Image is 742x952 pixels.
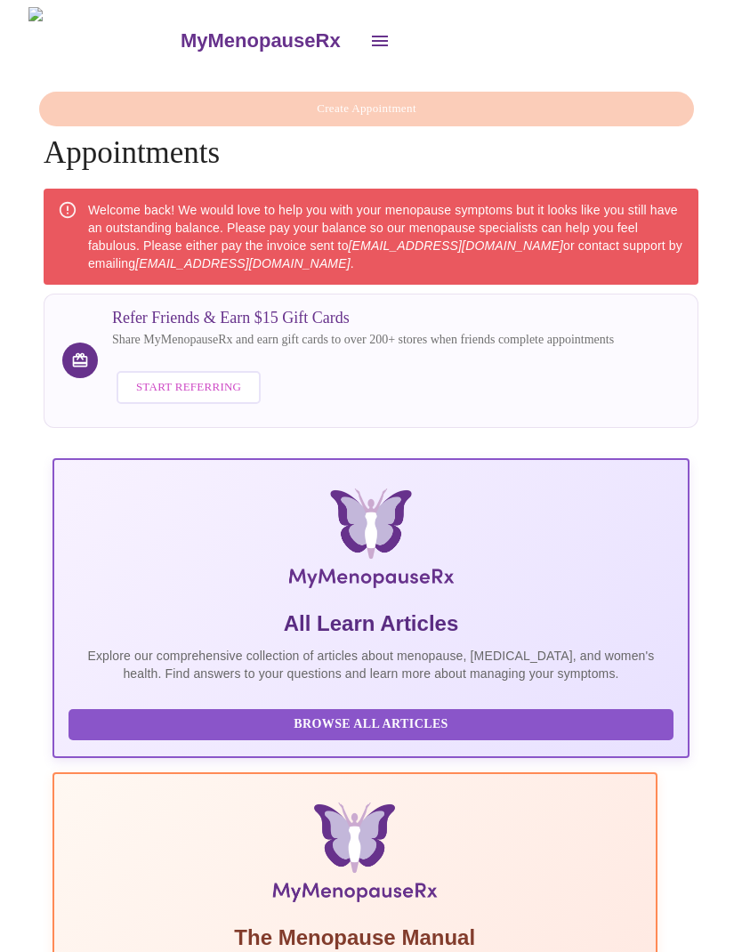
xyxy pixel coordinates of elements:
[112,309,614,327] h3: Refer Friends & Earn $15 Gift Cards
[88,194,684,279] div: Welcome back! We would love to help you with your menopause symptoms but it looks like you still ...
[112,331,614,349] p: Share MyMenopauseRx and earn gift cards to over 200+ stores when friends complete appointments
[178,10,358,72] a: MyMenopauseRx
[165,488,578,595] img: MyMenopauseRx Logo
[159,803,550,909] img: Menopause Manual
[69,647,673,682] p: Explore our comprehensive collection of articles about menopause, [MEDICAL_DATA], and women's hea...
[117,371,261,404] button: Start Referring
[69,609,673,638] h5: All Learn Articles
[112,362,265,413] a: Start Referring
[44,92,698,171] h4: Appointments
[28,7,178,74] img: MyMenopauseRx Logo
[69,709,673,740] button: Browse All Articles
[359,20,401,62] button: open drawer
[69,715,678,730] a: Browse All Articles
[69,924,641,952] h5: The Menopause Manual
[86,714,656,736] span: Browse All Articles
[181,29,341,52] h3: MyMenopauseRx
[349,238,563,253] em: [EMAIL_ADDRESS][DOMAIN_NAME]
[135,256,350,270] em: [EMAIL_ADDRESS][DOMAIN_NAME]
[136,377,241,398] span: Start Referring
